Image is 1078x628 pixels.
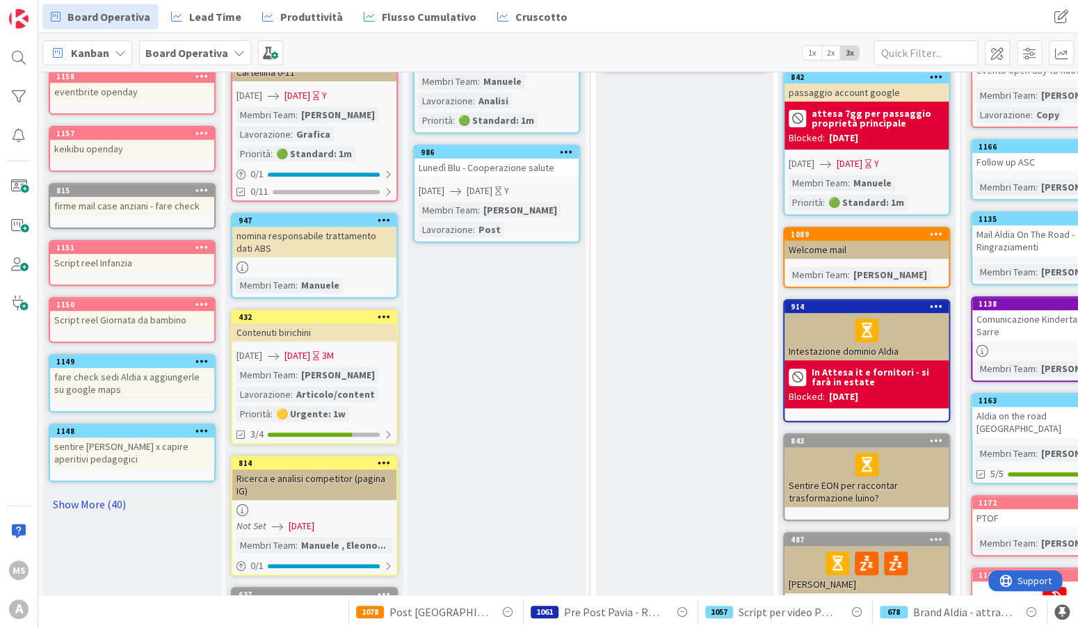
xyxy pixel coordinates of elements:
div: 1089 [791,230,949,239]
div: Membri Team [976,88,1036,103]
div: 1149 [50,355,214,368]
div: Priorità [236,146,271,161]
span: : [478,74,480,89]
div: Membri Team [236,107,296,122]
div: 947 [239,216,396,225]
div: Membri Team [236,538,296,553]
div: 1148 [56,426,214,436]
div: keikibu openday [50,140,214,158]
div: [DATE] [829,131,858,145]
div: Articolo/content [293,387,378,402]
span: : [848,267,850,282]
div: Script reel Giornata da bambino [50,311,214,329]
span: 1x [803,46,821,60]
div: 914 [791,302,949,312]
div: Lunedì Blu - Cooperazione salute [415,159,579,177]
span: : [848,175,850,191]
div: Membri Team [789,175,848,191]
div: 815firme mail case anziani - fare check [50,184,214,215]
div: 0/1 [232,166,396,183]
span: [DATE] [284,88,310,103]
div: 814 [239,458,396,468]
div: 0/1 [232,557,396,574]
div: sentire [PERSON_NAME] x capire aperitivi pedagogici [50,437,214,468]
div: 🟢 Standard: 1m [825,195,908,210]
div: 1157 [56,129,214,138]
span: : [1036,264,1038,280]
div: 814Ricerca e analisi competitor (pagina IG) [232,457,396,500]
span: Kanban [71,45,109,61]
span: Cruscotto [515,8,568,25]
div: 815 [56,186,214,195]
i: Not Set [236,520,266,532]
div: 🟢 Standard: 1m [273,146,355,161]
div: 487 [785,533,949,546]
div: Lavorazione [419,93,473,108]
span: : [271,146,273,161]
div: Membri Team [976,179,1036,195]
div: Intestazione dominio Aldia [785,313,949,360]
div: Cartellina 0-11 [232,63,396,81]
div: Ricerca e analisi competitor (pagina IG) [232,469,396,500]
div: Membri Team [976,446,1036,461]
div: Membri Team [236,277,296,293]
a: Cruscotto [489,4,576,29]
div: 1150 [50,298,214,311]
span: : [473,93,475,108]
span: 0 / 1 [250,167,264,182]
div: Y [874,156,879,171]
div: Membri Team [419,74,478,89]
span: Pre Post Pavia - Re Artù! FINE AGOSTO [564,604,663,620]
a: Flusso Cumulativo [355,4,485,29]
div: 1149 [56,357,214,367]
div: 1151 [50,241,214,254]
div: fare check sedi Aldia x aggiungerle su google maps [50,368,214,398]
div: Membri Team [976,361,1036,376]
div: [PERSON_NAME] [785,546,949,593]
span: Support [29,2,63,19]
b: Board Operativa [145,46,228,60]
a: Show More (40) [49,493,216,515]
span: 3/4 [250,427,264,442]
div: 1150Script reel Giornata da bambino [50,298,214,329]
span: [DATE] [236,348,262,363]
div: Membri Team [236,367,296,383]
span: : [291,387,293,402]
div: 678 [880,606,908,618]
div: MS [9,561,29,580]
div: 842 [791,72,949,82]
div: Script reel Infanzia [50,254,214,272]
div: 843 [785,435,949,447]
div: Grafica [293,127,334,142]
div: Blocked: [789,131,825,145]
span: [DATE] [236,88,262,103]
div: Lavorazione [419,222,473,237]
span: : [1036,88,1038,103]
div: 1149fare check sedi Aldia x aggiungerle su google maps [50,355,214,398]
div: 1089 [785,228,949,241]
div: Priorità [419,113,453,128]
div: 815 [50,184,214,197]
div: 487 [791,535,949,545]
span: : [1031,107,1033,122]
span: Lead Time [189,8,241,25]
span: : [1036,361,1038,376]
div: 1089Welcome mail [785,228,949,259]
div: Priorità [789,195,823,210]
div: 1157keikibu openday [50,127,214,158]
span: Board Operativa [67,8,150,25]
div: 1151Script reel Infanzia [50,241,214,272]
div: 1148 [50,425,214,437]
div: Membri Team [419,202,478,218]
div: 1158 [56,72,214,81]
div: Membri Team [976,536,1036,551]
span: : [271,406,273,421]
div: 1061 [531,606,558,618]
div: firme mail case anziani - fare check [50,197,214,215]
span: : [823,195,825,210]
div: [PERSON_NAME] [298,107,378,122]
span: : [296,107,298,122]
div: Manuele [298,277,343,293]
div: 637 [239,590,396,599]
div: Welcome mail [785,241,949,259]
